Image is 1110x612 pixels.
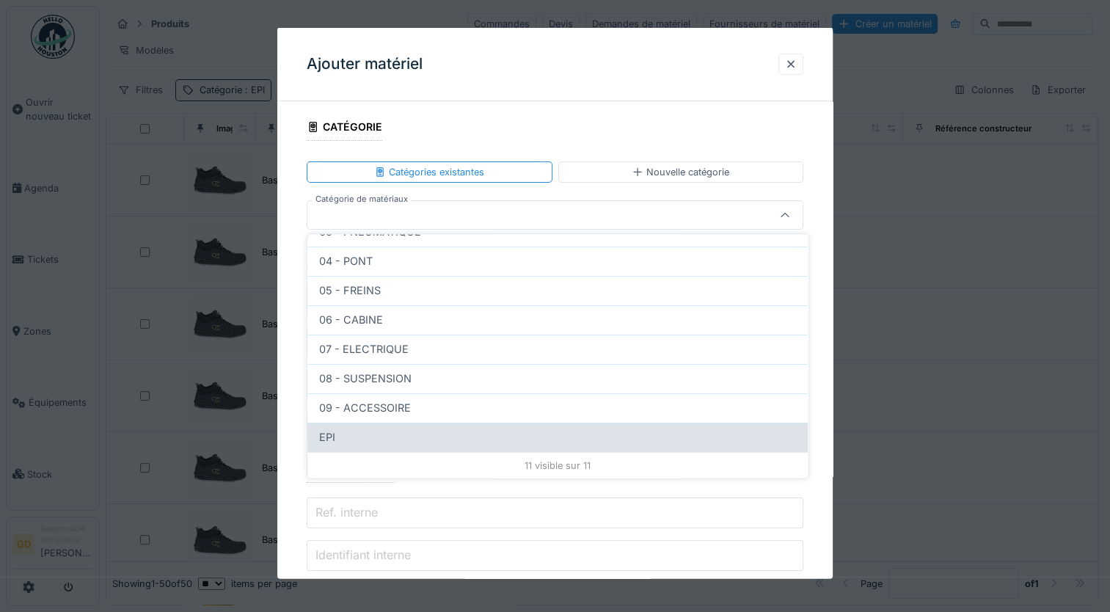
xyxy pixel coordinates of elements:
h3: Ajouter matériel [307,55,423,73]
span: EPI [319,429,335,445]
label: Identifiant interne [313,545,414,563]
span: 04 - PONT [319,253,373,269]
span: 09 - ACCESSOIRE [319,400,411,416]
label: Ref. interne [313,503,381,520]
div: Identifiants [307,457,395,482]
span: 03 - PNEUMATIQUE [319,224,421,240]
div: Nouvelle catégorie [632,165,729,179]
label: Catégorie de matériaux [313,193,411,205]
div: Catégories existantes [374,165,484,179]
span: 06 - CABINE [319,312,383,328]
div: Catégorie [307,116,382,141]
div: 11 visible sur 11 [307,452,808,478]
span: 07 - ELECTRIQUE [319,341,409,357]
span: 05 - FREINS [319,283,381,299]
span: 08 - SUSPENSION [319,371,412,387]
